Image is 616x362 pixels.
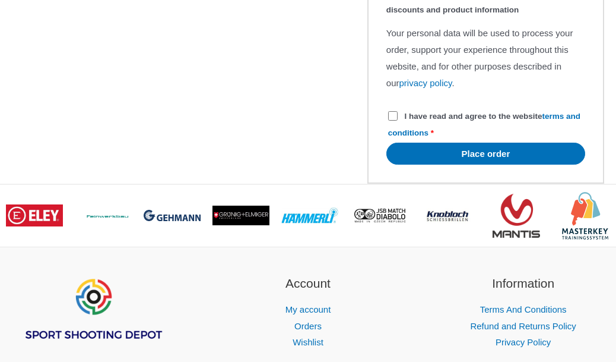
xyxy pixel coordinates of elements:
span: I have read and agree to the website [388,112,580,137]
nav: Account [215,301,401,351]
input: I have read and agree to the websiteterms and conditions * [388,111,398,121]
a: Refund and Returns Policy [470,321,576,331]
img: brand logo [6,204,63,226]
h2: Information [430,274,616,293]
h2: Account [215,274,401,293]
p: Your personal data will be used to process your order, support your experience throughout this we... [386,25,585,91]
a: Orders [294,321,322,331]
nav: Information [430,301,616,351]
abbr: required [431,128,434,137]
a: privacy policy [399,78,452,88]
a: Privacy Policy [496,337,551,347]
a: My account [285,304,331,314]
aside: Footer Widget 2 [215,274,401,351]
button: Place order [386,143,585,165]
a: Terms And Conditions [480,304,567,314]
a: Wishlist [293,337,323,347]
a: terms and conditions [388,112,580,137]
aside: Footer Widget 3 [430,274,616,351]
